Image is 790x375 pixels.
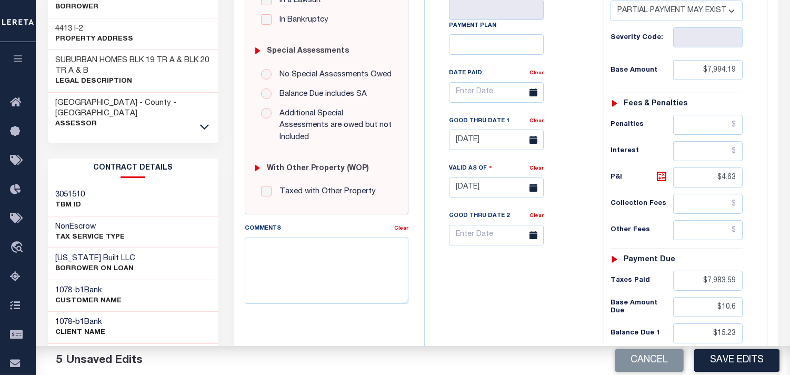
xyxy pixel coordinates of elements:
p: Property Address [56,34,134,45]
label: Taxed with Other Property [274,186,376,198]
p: TBM ID [56,200,85,211]
p: CLIENT Name [56,328,106,338]
p: Borrower [56,2,136,13]
h6: Payment due [624,255,675,264]
a: Clear [394,226,408,231]
span: 1078 [56,318,73,326]
input: Enter Date [449,82,544,103]
label: No Special Assessments Owed [274,69,392,81]
span: b1Bank [76,287,103,294]
h3: SUBURBAN HOMES BLK 19 TR A & BLK 20 TR A & B [56,55,211,76]
label: Good Thru Date 2 [449,212,509,221]
input: $ [673,323,743,343]
label: Payment Plan [449,22,496,31]
h6: Base Amount [611,66,673,75]
h3: 4413 I-2 [56,24,134,34]
p: CUSTOMER Name [56,296,122,307]
h6: Collection Fees [611,200,673,208]
h6: Other Fees [611,226,673,234]
p: Assessor [56,119,211,130]
input: $ [673,115,743,135]
a: Clear [529,213,544,219]
h3: - [56,317,106,328]
input: $ [673,297,743,317]
label: Comments [245,224,281,233]
span: 1078 [56,287,73,294]
input: $ [673,60,743,80]
a: Clear [529,166,544,171]
span: b1Bank [76,318,103,326]
p: Legal Description [56,76,211,87]
input: Enter Date [449,177,544,198]
span: 5 [56,355,62,366]
h6: Base Amount Due [611,299,673,315]
a: Clear [529,119,544,124]
p: Tax Service Type [56,232,125,243]
h3: [GEOGRAPHIC_DATA] - County - [GEOGRAPHIC_DATA] [56,98,211,119]
button: Save Edits [694,349,779,372]
h6: P&I [611,170,673,185]
label: Additional Special Assessments are owed but not Included [274,108,392,144]
h6: Interest [611,147,673,155]
input: $ [673,220,743,240]
input: $ [673,167,743,187]
h6: Balance Due 1 [611,329,673,338]
h2: CONTRACT details [48,159,219,178]
a: Clear [529,71,544,76]
input: $ [673,141,743,161]
span: Unsaved Edits [66,355,143,366]
label: Good Thru Date 1 [449,117,509,126]
h6: Special Assessments [267,47,349,56]
button: Cancel [615,349,684,372]
label: In Bankruptcy [274,14,328,26]
label: Valid as Of [449,163,492,173]
input: $ [673,194,743,214]
h6: Penalties [611,121,673,129]
p: BORROWER ON LOAN [56,264,136,274]
h6: Severity Code: [611,34,673,42]
h6: with Other Property (WOP) [267,164,369,173]
label: Date Paid [449,69,482,78]
i: travel_explore [10,241,27,255]
h6: Fees & Penalties [624,100,687,108]
input: $ [673,271,743,291]
h3: [US_STATE] Built LLC [56,253,136,264]
label: Balance Due includes SA [274,88,367,101]
input: Enter Date [449,130,544,150]
h6: Taxes Paid [611,277,673,285]
h3: - [56,285,122,296]
h3: NonEscrow [56,222,125,232]
input: Enter Date [449,225,544,245]
h3: 3051510 [56,190,85,200]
